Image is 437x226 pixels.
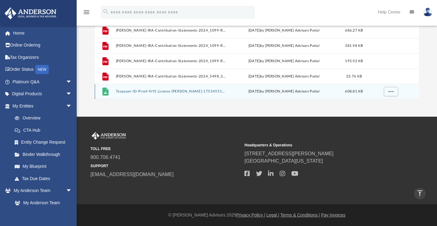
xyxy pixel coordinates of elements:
[83,9,90,16] i: menu
[413,187,426,200] a: vertical_align_top
[346,74,362,78] span: 23.76 KB
[90,132,127,140] img: Anderson Advisors Platinum Portal
[66,76,78,88] span: arrow_drop_down
[229,28,339,33] div: [DATE] by [PERSON_NAME] Advisors Portal
[116,43,226,47] button: [PERSON_NAME]-IRA-Contribution-Statements-2024_1099-R_IRA-Club-17534568346883a0c27561c.pdf
[9,148,81,160] a: Binder Walkthrough
[4,39,81,51] a: Online Ordering
[244,158,323,164] a: [GEOGRAPHIC_DATA][US_STATE]
[244,142,394,148] small: Headquarters & Operations
[236,213,265,217] a: Privacy Policy |
[90,172,174,177] a: [EMAIL_ADDRESS][DOMAIN_NAME]
[423,8,432,17] img: User Pic
[321,213,345,217] a: Pay Invoices
[4,100,81,112] a: My Entitiesarrow_drop_down
[116,59,226,63] button: [PERSON_NAME]-IRA-Contribution-Statements-2024_1099-R_Strata - Original (6284184)_400018914-17534...
[4,88,81,100] a: Digital Productsarrow_drop_down
[9,172,81,185] a: Tax Due Dates
[229,73,339,79] div: [DATE] by [PERSON_NAME] Advisors Portal
[416,190,424,197] i: vertical_align_top
[345,44,363,47] span: 381.98 KB
[229,89,339,94] div: [DATE] by [PERSON_NAME] Advisors Portal
[266,213,279,217] a: Legal |
[66,185,78,197] span: arrow_drop_down
[66,100,78,112] span: arrow_drop_down
[77,212,437,218] div: © [PERSON_NAME] Advisors 2025
[90,146,240,152] small: TOLL FREE
[9,124,81,136] a: CTA Hub
[116,28,226,32] button: [PERSON_NAME]-IRA-Contribution-Statements-2024_1099-R_Fidelity-17534568346883a0c2af67f.pdf
[66,88,78,100] span: arrow_drop_down
[280,213,320,217] a: Terms & Conditions |
[345,28,363,32] span: 686.27 KB
[116,74,226,78] button: [PERSON_NAME]-IRA-Contribution-Statements-2024_5498_Strata - Original (6484852)_400018914-1753456...
[102,8,109,15] i: search
[4,51,81,63] a: Tax Organizers
[4,27,81,39] a: Home
[116,89,226,93] button: Taxpayer-ID-Proof-NYS License [PERSON_NAME]-175345512668839a162c6c7.jpeg
[3,7,58,19] img: Anderson Advisors Platinum Portal
[9,136,81,149] a: Entity Change Request
[90,155,121,160] a: 800.706.4741
[9,112,81,124] a: Overview
[90,163,240,169] small: SUPPORT
[9,160,78,173] a: My Blueprint
[9,197,75,209] a: My Anderson Team
[229,43,339,48] div: [DATE] by [PERSON_NAME] Advisors Portal
[4,63,81,76] a: Order StatusNEW
[35,65,49,74] div: NEW
[244,151,333,156] a: [STREET_ADDRESS][PERSON_NAME]
[4,76,81,88] a: Platinum Q&Aarrow_drop_down
[4,185,78,197] a: My Anderson Teamarrow_drop_down
[345,59,363,62] span: 195.92 KB
[345,90,363,93] span: 608.81 KB
[384,87,398,96] button: More options
[83,12,90,16] a: menu
[229,58,339,64] div: [DATE] by [PERSON_NAME] Advisors Portal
